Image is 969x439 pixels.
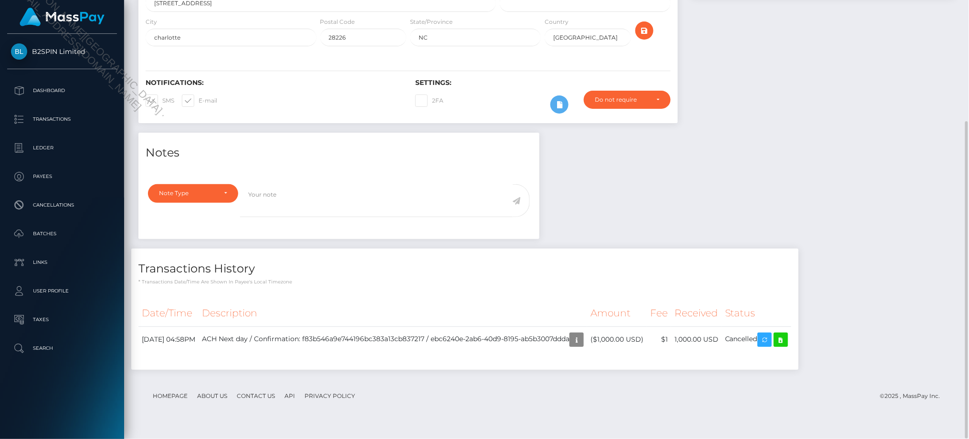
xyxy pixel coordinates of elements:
[595,96,649,104] div: Do not require
[722,300,791,326] th: Status
[671,300,722,326] th: Received
[199,300,587,326] th: Description
[11,141,113,155] p: Ledger
[233,388,279,403] a: Contact Us
[301,388,359,403] a: Privacy Policy
[182,94,217,107] label: E-mail
[7,47,117,56] span: B2SPIN Limited
[7,107,117,131] a: Transactions
[159,189,216,197] div: Note Type
[146,79,401,87] h6: Notifications:
[671,326,722,353] td: 1,000.00 USD
[11,227,113,241] p: Batches
[545,18,569,26] label: Country
[587,326,647,353] td: ($1,000.00 USD)
[647,300,671,326] th: Fee
[722,326,791,353] td: Cancelled
[11,313,113,327] p: Taxes
[7,279,117,303] a: User Profile
[7,165,117,188] a: Payees
[584,91,671,109] button: Do not require
[647,326,671,353] td: $1
[149,388,191,403] a: Homepage
[146,94,174,107] label: SMS
[7,222,117,246] a: Batches
[11,43,27,60] img: B2SPIN Limited
[7,336,117,360] a: Search
[11,255,113,270] p: Links
[7,136,117,160] a: Ledger
[7,193,117,217] a: Cancellations
[281,388,299,403] a: API
[148,184,238,202] button: Note Type
[7,308,117,332] a: Taxes
[138,261,791,277] h4: Transactions History
[415,94,443,107] label: 2FA
[880,391,948,401] div: © 2025 , MassPay Inc.
[7,251,117,274] a: Links
[199,326,587,353] td: ACH Next day / Confirmation: f83b546a9e744196bc383a13cb837217 / ebc6240e-2ab6-40d9-8195-ab5b3007ddda
[11,84,113,98] p: Dashboard
[11,112,113,126] p: Transactions
[138,300,199,326] th: Date/Time
[11,341,113,355] p: Search
[11,198,113,212] p: Cancellations
[7,79,117,103] a: Dashboard
[146,18,157,26] label: City
[410,18,453,26] label: State/Province
[587,300,647,326] th: Amount
[11,284,113,298] p: User Profile
[415,79,671,87] h6: Settings:
[20,8,105,26] img: MassPay Logo
[138,326,199,353] td: [DATE] 04:58PM
[146,145,532,161] h4: Notes
[193,388,231,403] a: About Us
[11,169,113,184] p: Payees
[320,18,355,26] label: Postal Code
[138,278,791,285] p: * Transactions date/time are shown in payee's local timezone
